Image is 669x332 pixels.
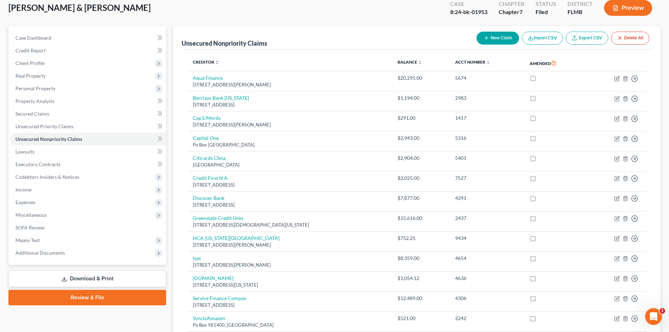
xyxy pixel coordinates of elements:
[10,95,166,108] a: Property Analysis
[15,47,46,53] span: Credit Report
[398,195,444,202] div: $7,877.00
[522,32,563,45] button: Import CSV
[398,255,444,262] div: $8,359.00
[15,123,73,129] span: Unsecured Priority Claims
[15,174,79,180] span: Codebtors Insiders & Notices
[499,8,524,16] div: Chapter
[455,315,518,322] div: 2242
[193,322,386,328] div: Po Box 981400, [GEOGRAPHIC_DATA]
[193,122,386,128] div: [STREET_ADDRESS][PERSON_NAME]
[611,32,649,45] button: Delete All
[15,111,49,117] span: Secured Claims
[645,308,662,325] iframe: Intercom live chat
[398,175,444,182] div: $2,025.00
[15,60,45,66] span: Client Profile
[524,55,585,71] th: Amended
[398,295,444,302] div: $12,489.00
[15,85,55,91] span: Personal Property
[15,250,65,256] span: Additional Documents
[455,235,518,242] div: 9434
[450,8,487,16] div: 8:24-bk-01953
[10,32,166,44] a: Case Dashboard
[398,115,444,122] div: $291.00
[660,308,665,314] span: 1
[519,8,523,15] span: 7
[10,221,166,234] a: SOFA Review
[193,275,234,281] a: [DOMAIN_NAME]
[10,44,166,57] a: Credit Report
[455,135,518,142] div: 5316
[398,59,422,65] a: Balance unfold_more
[15,212,47,218] span: Miscellaneous
[398,95,444,102] div: $1,194.00
[10,145,166,158] a: Lawsuits
[455,95,518,102] div: 2983
[455,295,518,302] div: 4306
[193,262,386,268] div: [STREET_ADDRESS][PERSON_NAME]
[193,175,228,181] a: Credit First N A
[455,59,490,65] a: Acct Number unfold_more
[536,8,556,16] div: Filed
[8,271,166,287] a: Download & Print
[193,82,386,88] div: [STREET_ADDRESS][PERSON_NAME]
[193,282,386,288] div: [STREET_ADDRESS][US_STATE]
[193,315,225,321] a: Syncb/Amazon
[10,158,166,171] a: Executory Contracts
[15,237,40,243] span: Means Test
[15,199,35,205] span: Expenses
[15,187,32,193] span: Income
[455,115,518,122] div: 1417
[193,302,386,308] div: [STREET_ADDRESS]
[193,59,219,65] a: Creditor unfold_more
[193,162,386,168] div: [GEOGRAPHIC_DATA]
[193,102,386,108] div: [STREET_ADDRESS]
[398,135,444,142] div: $2,943.00
[15,98,54,104] span: Property Analysis
[193,255,202,261] a: Ispc
[455,175,518,182] div: 7527
[10,133,166,145] a: Unsecured Nonpriority Claims
[193,195,224,201] a: Discover Bank
[418,60,422,65] i: unfold_more
[15,35,51,41] span: Case Dashboard
[193,155,225,161] a: Citicards Cbna
[568,8,593,16] div: FLMB
[15,136,82,142] span: Unsecured Nonpriority Claims
[193,215,243,221] a: Greenstate Credit Unio
[455,215,518,222] div: 2437
[398,215,444,222] div: $15,616.00
[398,275,444,282] div: $1,054.12
[8,2,151,13] span: [PERSON_NAME] & [PERSON_NAME]
[193,202,386,208] div: [STREET_ADDRESS]
[193,135,219,141] a: Capital One
[193,182,386,188] div: [STREET_ADDRESS]
[455,74,518,82] div: 5674
[15,73,46,79] span: Real Property
[193,75,223,81] a: Aqua Finance
[193,222,386,228] div: [STREET_ADDRESS][DEMOGRAPHIC_DATA][US_STATE]
[398,235,444,242] div: $752.25
[15,161,60,167] span: Executory Contracts
[182,39,267,47] div: Unsecured Nonpriority Claims
[193,242,386,248] div: [STREET_ADDRESS][PERSON_NAME]
[486,60,490,65] i: unfold_more
[477,32,519,45] button: New Claim
[193,115,221,121] a: Cap1/Mnrds
[398,155,444,162] div: $2,904.00
[193,295,247,301] a: Service Finance Compan
[193,235,280,241] a: HCA [US_STATE][GEOGRAPHIC_DATA]
[193,95,249,101] a: Barclays Bank [US_STATE]
[455,255,518,262] div: 4654
[398,315,444,322] div: $521.00
[455,275,518,282] div: 4636
[455,195,518,202] div: 4291
[15,224,45,230] span: SOFA Review
[455,155,518,162] div: 5401
[10,120,166,133] a: Unsecured Priority Claims
[10,108,166,120] a: Secured Claims
[398,74,444,82] div: $20,295.00
[193,142,386,148] div: Po Box [GEOGRAPHIC_DATA]
[15,149,34,155] span: Lawsuits
[8,290,166,305] a: Review & File
[215,60,219,65] i: unfold_more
